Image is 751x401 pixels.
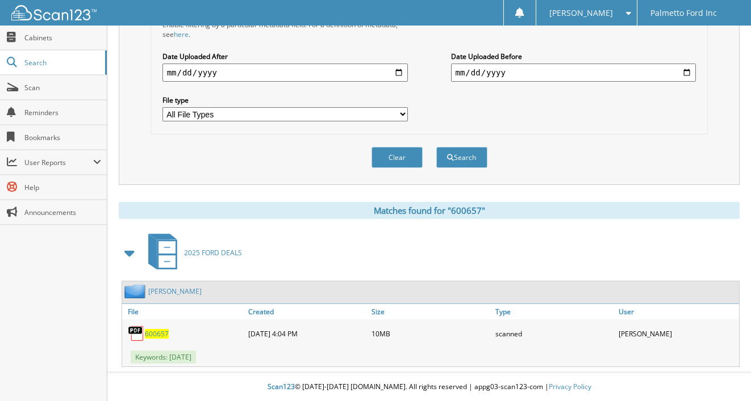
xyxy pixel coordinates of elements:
[372,147,423,168] button: Clear
[141,230,242,275] a: 2025 FORD DEALS
[268,382,295,391] span: Scan123
[369,322,492,345] div: 10MB
[122,304,245,319] a: File
[107,373,751,401] div: © [DATE]-[DATE] [DOMAIN_NAME]. All rights reserved | appg03-scan123-com |
[24,183,101,192] span: Help
[184,248,242,258] span: 2025 FORD DEALS
[24,108,101,117] span: Reminders
[148,286,202,296] a: [PERSON_NAME]
[436,147,487,168] button: Search
[245,322,369,345] div: [DATE] 4:04 PM
[451,52,696,61] label: Date Uploaded Before
[451,64,696,82] input: end
[369,304,492,319] a: Size
[493,322,616,345] div: scanned
[131,351,196,364] span: Keywords: [DATE]
[11,5,97,20] img: scan123-logo-white.svg
[24,208,101,217] span: Announcements
[162,52,408,61] label: Date Uploaded After
[124,284,148,298] img: folder2.png
[650,10,717,16] span: Palmetto Ford Inc
[128,325,145,342] img: PDF.png
[549,382,591,391] a: Privacy Policy
[119,202,740,219] div: Matches found for "600657"
[24,33,101,43] span: Cabinets
[493,304,616,319] a: Type
[24,133,101,142] span: Bookmarks
[162,64,408,82] input: start
[245,304,369,319] a: Created
[162,95,408,105] label: File type
[549,10,613,16] span: [PERSON_NAME]
[174,29,189,39] a: here
[24,158,93,167] span: User Reports
[24,83,101,92] span: Scan
[616,322,739,345] div: [PERSON_NAME]
[24,58,99,67] span: Search
[616,304,739,319] a: User
[145,329,169,339] a: 600657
